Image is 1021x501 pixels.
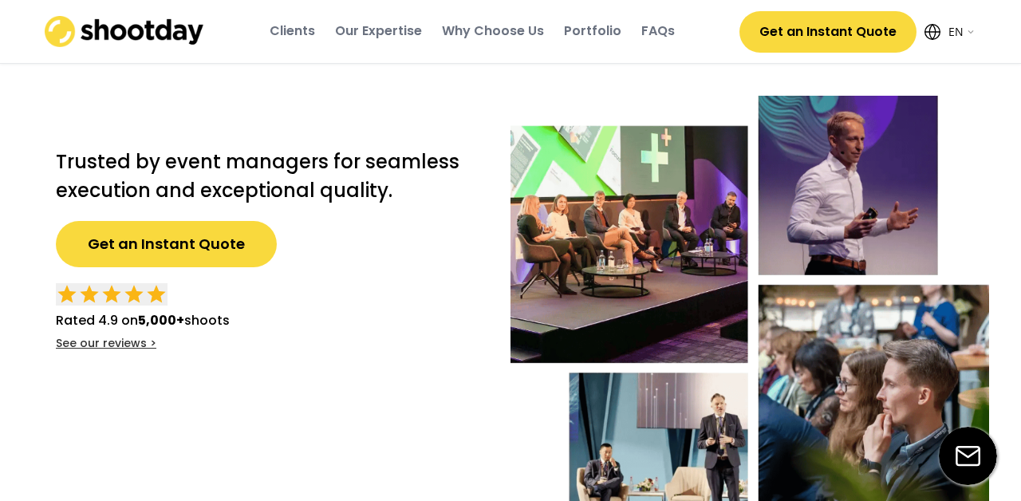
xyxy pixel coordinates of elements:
div: See our reviews > [56,336,156,352]
button: star [56,283,78,306]
button: star [78,283,101,306]
img: Icon%20feather-globe%20%281%29.svg [924,24,940,40]
h2: Trusted by event managers for seamless execution and exceptional quality. [56,148,479,205]
iframe: Webchat Widget [929,409,1001,481]
button: star [101,283,123,306]
div: Clients [270,22,315,40]
strong: 5,000+ [138,311,184,329]
button: Get an Instant Quote [739,11,917,53]
div: FAQs [641,22,675,40]
div: Why Choose Us [442,22,544,40]
button: star [123,283,145,306]
img: shootday_logo.png [45,16,204,47]
button: Get an Instant Quote [56,221,277,267]
div: Our Expertise [335,22,422,40]
div: Portfolio [564,22,621,40]
button: star [145,283,168,306]
div: Rated 4.9 on shoots [56,311,230,330]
